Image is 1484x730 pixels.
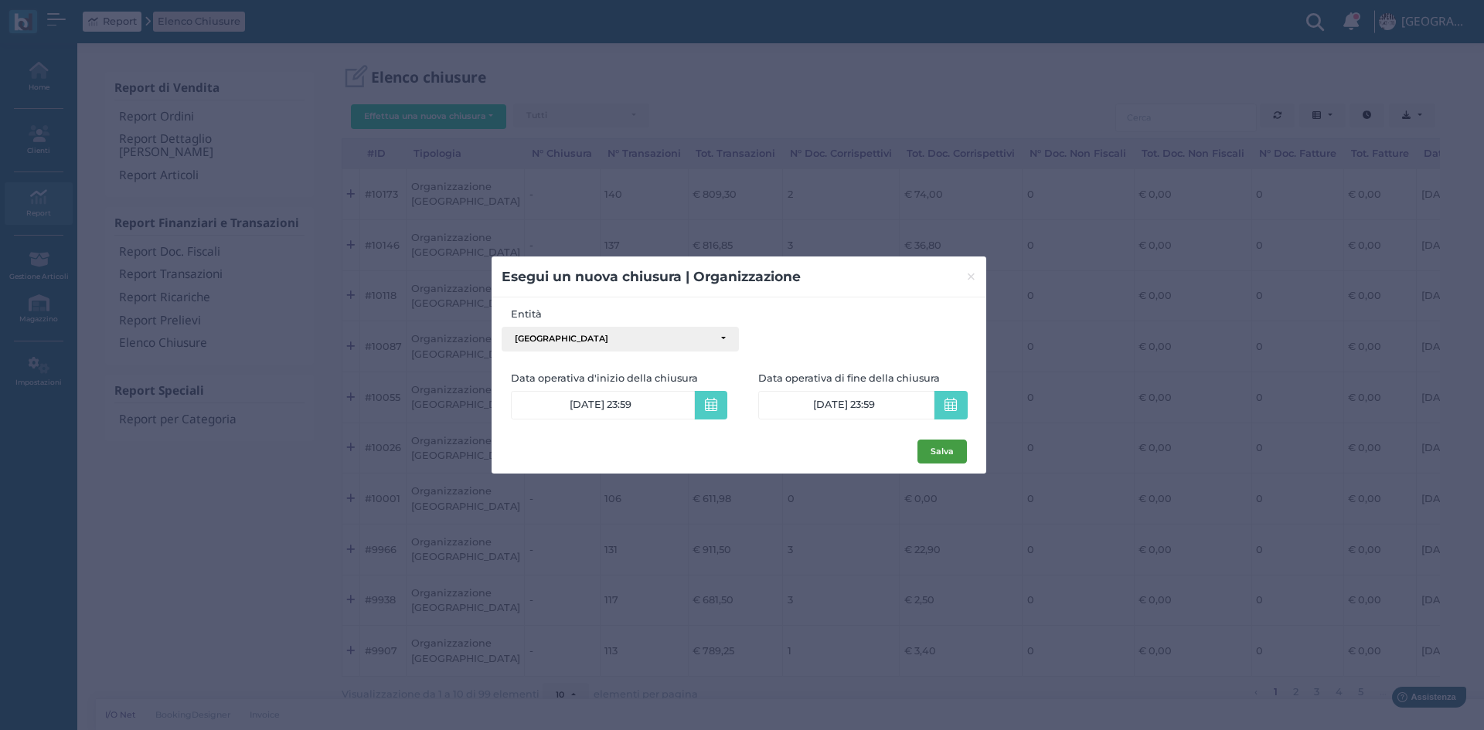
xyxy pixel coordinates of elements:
[965,267,977,287] span: ×
[511,371,740,385] label: Data operativa d'inizio della chiusura
[502,307,739,321] label: Entità
[813,399,875,411] span: [DATE] 23:59
[917,440,967,464] button: Salva
[46,12,102,24] span: Assistenza
[570,399,631,411] span: [DATE] 23:59
[502,268,801,284] b: Esegui un nuova chiusura | Organizzazione
[502,327,739,351] button: [GEOGRAPHIC_DATA]
[758,371,967,385] label: Data operativa di fine della chiusura
[515,334,713,345] div: [GEOGRAPHIC_DATA]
